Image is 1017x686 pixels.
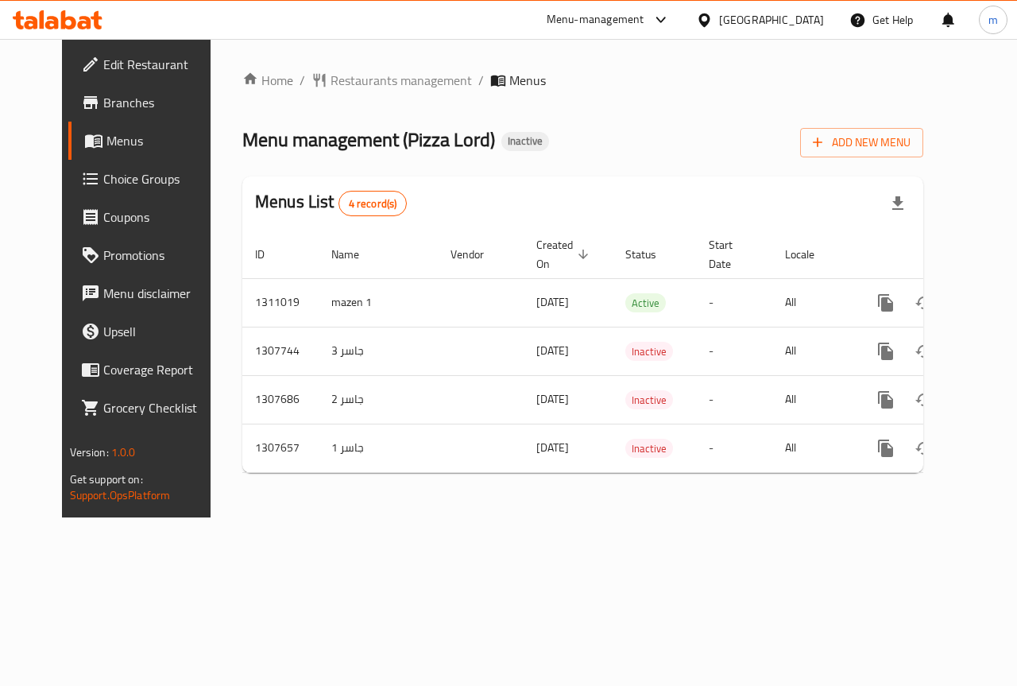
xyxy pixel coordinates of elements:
div: Export file [879,184,917,223]
span: Inactive [625,343,673,361]
span: Promotions [103,246,219,265]
span: Locale [785,245,835,264]
div: Active [625,293,666,312]
td: جاسر 3 [319,327,438,375]
button: more [867,381,905,419]
div: Inactive [625,342,673,361]
a: Menus [68,122,232,160]
td: 1307744 [242,327,319,375]
a: Coverage Report [68,351,232,389]
td: All [772,375,854,424]
td: جاسر 1 [319,424,438,472]
span: Version: [70,442,109,463]
span: Menus [106,131,219,150]
span: m [988,11,998,29]
button: Change Status [905,429,943,467]
button: more [867,332,905,370]
span: [DATE] [536,292,569,312]
nav: breadcrumb [242,71,923,90]
span: Restaurants management [331,71,472,90]
a: Restaurants management [311,71,472,90]
td: - [696,424,772,472]
span: Vendor [450,245,505,264]
span: Created On [536,235,594,273]
div: Menu-management [547,10,644,29]
span: 1.0.0 [111,442,136,463]
td: 1307657 [242,424,319,472]
td: - [696,375,772,424]
span: Menu management ( Pizza Lord ) [242,122,495,157]
span: Menus [509,71,546,90]
td: mazen 1 [319,278,438,327]
td: All [772,327,854,375]
span: 4 record(s) [339,196,407,211]
div: Inactive [501,132,549,151]
a: Upsell [68,312,232,351]
a: Menu disclaimer [68,274,232,312]
span: Edit Restaurant [103,55,219,74]
h2: Menus List [255,190,407,216]
span: Inactive [625,391,673,409]
td: - [696,327,772,375]
span: Choice Groups [103,169,219,188]
button: more [867,284,905,322]
span: Name [331,245,380,264]
button: Change Status [905,381,943,419]
a: Promotions [68,236,232,274]
td: 1307686 [242,375,319,424]
span: ID [255,245,285,264]
button: Change Status [905,332,943,370]
td: All [772,424,854,472]
li: / [300,71,305,90]
td: جاسر 2 [319,375,438,424]
button: more [867,429,905,467]
td: - [696,278,772,327]
span: Add New Menu [813,133,911,153]
li: / [478,71,484,90]
span: Upsell [103,322,219,341]
span: Start Date [709,235,753,273]
span: [DATE] [536,340,569,361]
button: Add New Menu [800,128,923,157]
a: Home [242,71,293,90]
span: Menu disclaimer [103,284,219,303]
span: Get support on: [70,469,143,490]
a: Coupons [68,198,232,236]
span: Coverage Report [103,360,219,379]
div: Inactive [625,390,673,409]
span: Active [625,294,666,312]
span: [DATE] [536,389,569,409]
span: [DATE] [536,437,569,458]
span: Coupons [103,207,219,227]
td: All [772,278,854,327]
a: Branches [68,83,232,122]
div: Total records count [338,191,408,216]
span: Inactive [625,440,673,458]
a: Choice Groups [68,160,232,198]
td: 1311019 [242,278,319,327]
span: Grocery Checklist [103,398,219,417]
span: Branches [103,93,219,112]
div: [GEOGRAPHIC_DATA] [719,11,824,29]
span: Status [625,245,677,264]
a: Edit Restaurant [68,45,232,83]
button: Change Status [905,284,943,322]
a: Grocery Checklist [68,389,232,427]
a: Support.OpsPlatform [70,485,171,506]
span: Inactive [501,134,549,148]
